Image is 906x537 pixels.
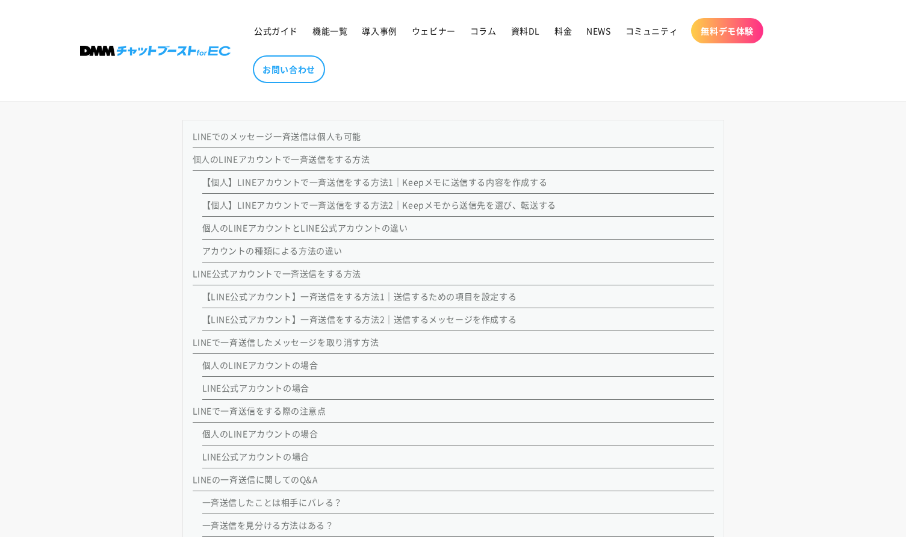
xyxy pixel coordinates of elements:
span: 公式ガイド [254,25,298,36]
a: LINE公式アカウントの場合 [202,450,309,462]
a: 一斉送信を見分ける方法はある？ [202,519,334,531]
a: LINEで一斉送信したメッセージを取り消す方法 [193,336,379,348]
a: LINEの一斉送信に関してのQ&A [193,473,318,485]
a: 個人のLINEアカウントの場合 [202,359,318,371]
a: 【個人】LINEアカウントで一斉送信をする方法2｜Keepメモから送信先を選び、転送する [202,199,556,211]
a: 資料DL [504,18,547,43]
a: LINEでのメッセージ一斉送信は個人も可能 [193,130,362,142]
a: ウェビナー [405,18,463,43]
a: 個人のLINEアカウントとLINE公式アカウントの違い [202,222,408,234]
span: 資料DL [511,25,540,36]
span: ウェビナー [412,25,456,36]
span: コミュニティ [625,25,678,36]
a: NEWS [579,18,618,43]
a: 【個人】LINEアカウントで一斉送信をする方法1｜Keepメモに送信する内容を作成する [202,176,548,188]
a: 【LINE公式アカウント】一斉送信をする方法2｜送信するメッセージを作成する [202,313,517,325]
a: 導入事例 [355,18,404,43]
a: 【LINE公式アカウント】一斉送信をする方法1｜送信するための項目を設定する [202,290,517,302]
span: 導入事例 [362,25,397,36]
a: コミュニティ [618,18,686,43]
a: LINE公式アカウントで一斉送信をする方法 [193,267,362,279]
img: 株式会社DMM Boost [80,46,231,56]
a: LINE公式アカウントの場合 [202,382,309,394]
a: 個人のLINEアカウントの場合 [202,427,318,439]
a: 個人のLINEアカウントで一斉送信をする方法 [193,153,370,165]
span: 機能一覧 [312,25,347,36]
span: 料金 [554,25,572,36]
a: 一斉送信したことは相手にバレる？ [202,496,343,508]
a: LINEで一斉送信をする際の注意点 [193,405,326,417]
span: コラム [470,25,497,36]
a: アカウントの種類による方法の違い [202,244,343,256]
a: 公式ガイド [247,18,305,43]
a: 料金 [547,18,579,43]
a: 無料デモ体験 [691,18,763,43]
a: お問い合わせ [253,55,325,83]
a: コラム [463,18,504,43]
span: 無料デモ体験 [701,25,754,36]
span: お問い合わせ [262,64,315,75]
a: 機能一覧 [305,18,355,43]
span: NEWS [586,25,610,36]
